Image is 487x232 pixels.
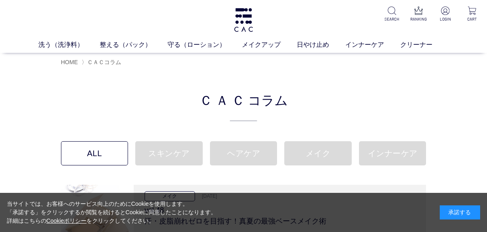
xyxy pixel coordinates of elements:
a: 整える（パック） [100,40,168,50]
a: メイク [284,141,351,165]
a: クリーナー [400,40,449,50]
a: メイクアップ [242,40,297,50]
p: [DATE] [197,192,217,201]
a: HOME [61,59,78,65]
p: LOGIN [437,16,453,22]
a: インナーケア [345,40,400,50]
a: 守る（ローション） [168,40,242,50]
a: SEARCH [383,6,400,22]
a: RANKING [410,6,427,22]
span: コラム [248,90,288,109]
a: ＣＡＣコラム [87,59,121,65]
li: 〉 [82,59,123,66]
p: SEARCH [383,16,400,22]
a: ヘアケア [210,141,277,165]
p: CART [464,16,481,22]
div: 承諾する [440,205,480,219]
div: 当サイトでは、お客様へのサービス向上のためにCookieを使用します。 「承諾する」をクリックするか閲覧を続けるとCookieに同意したことになります。 詳細はこちらの をクリックしてください。 [7,200,217,225]
a: スキンケア [135,141,202,165]
a: ALL [61,141,128,165]
p: メイク [145,191,195,201]
a: Cookieポリシー [46,217,87,224]
a: 日やけ止め [297,40,345,50]
a: インナーケア [359,141,426,165]
a: LOGIN [437,6,453,22]
p: RANKING [410,16,427,22]
a: 洗う（洗浄料） [38,40,100,50]
h2: ＣＡＣ [61,90,426,121]
a: CART [464,6,481,22]
img: logo [233,8,254,32]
